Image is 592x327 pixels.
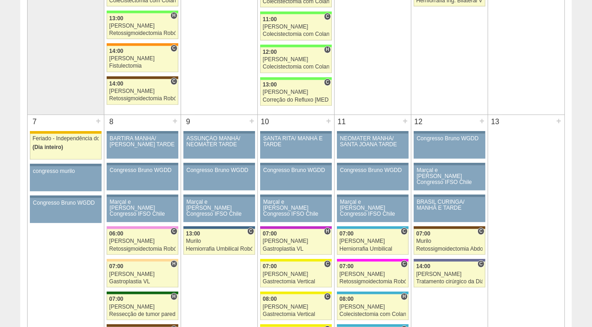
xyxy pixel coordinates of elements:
[183,229,255,255] a: C 13:00 Murilo Herniorrafia Umbilical Robótica
[324,46,331,53] span: Hospital
[414,226,485,229] div: Key: Santa Joana
[337,195,409,197] div: Key: Aviso
[416,263,431,270] span: 14:00
[107,324,178,327] div: Key: Santa Joana
[260,134,332,159] a: SANTA RITA/ MANHÃ E TARDE
[260,294,332,320] a: C 08:00 [PERSON_NAME] Gastrectomia Vertical
[414,131,485,134] div: Key: Aviso
[263,31,330,37] div: Colecistectomia com Colangiografia VL
[109,30,176,36] div: Retossigmoidectomia Robótica
[107,134,178,159] a: BARTIRA MANHÃ/ [PERSON_NAME] TARDE
[109,271,176,277] div: [PERSON_NAME]
[263,304,330,310] div: [PERSON_NAME]
[109,23,176,29] div: [PERSON_NAME]
[171,12,177,19] span: Hospital
[171,45,177,52] span: Consultório
[414,197,485,222] a: BRASIL CURINGA/ MANHÃ E TARDE
[260,45,332,47] div: Key: Brasil
[263,49,277,55] span: 12:00
[248,115,256,127] div: +
[478,228,484,235] span: Consultório
[187,167,252,173] div: Congresso Bruno WGDD
[107,292,178,294] div: Key: Santa Maria
[416,279,483,285] div: Tratamento cirúrgico da Diástase do reto abdomem
[30,195,102,198] div: Key: Aviso
[109,15,124,22] span: 13:00
[171,260,177,268] span: Hospital
[183,166,255,190] a: Congresso Bruno WGDD
[107,197,178,222] a: Marçal e [PERSON_NAME] Congresso IFSO Chile
[260,226,332,229] div: Key: Maria Braido
[109,88,176,94] div: [PERSON_NAME]
[337,324,409,327] div: Key: Neomater
[107,76,178,79] div: Key: Santa Joana
[478,260,484,268] span: Consultório
[107,13,178,39] a: H 13:00 [PERSON_NAME] Retossigmoidectomia Robótica
[324,228,331,235] span: Hospital
[416,238,483,244] div: Murilo
[110,136,176,148] div: BARTIRA MANHÃ/ [PERSON_NAME] TARDE
[260,195,332,197] div: Key: Aviso
[171,228,177,235] span: Consultório
[340,279,406,285] div: Retossigmoidectomia Robótica
[107,226,178,229] div: Key: Albert Einstein
[340,167,406,173] div: Congresso Bruno WGDD
[171,78,177,85] span: Consultório
[183,226,255,229] div: Key: São Luiz - Jabaquara
[109,238,176,244] div: [PERSON_NAME]
[33,144,63,150] span: (Dia inteiro)
[107,79,178,105] a: C 14:00 [PERSON_NAME] Retossigmoidectomia Robótica
[340,230,354,237] span: 07:00
[324,79,331,86] span: Consultório
[260,324,332,327] div: Key: Santa Rita
[337,131,409,134] div: Key: Aviso
[340,246,406,252] div: Herniorrafia Umbilical
[183,131,255,134] div: Key: Aviso
[401,293,408,300] span: Hospital
[110,199,176,218] div: Marçal e [PERSON_NAME] Congresso IFSO Chile
[109,311,176,317] div: Ressecção de tumor parede abdominal pélvica
[109,48,124,54] span: 14:00
[109,304,176,310] div: [PERSON_NAME]
[107,262,178,287] a: H 07:00 [PERSON_NAME] Gastroplastia VL
[411,115,426,129] div: 12
[414,166,485,190] a: Marçal e [PERSON_NAME] Congresso IFSO Chile
[416,230,431,237] span: 07:00
[33,136,99,142] div: Feriado - Independência do [GEOGRAPHIC_DATA]
[33,168,99,174] div: congresso murilo
[109,80,124,87] span: 14:00
[263,263,277,270] span: 07:00
[263,57,330,63] div: [PERSON_NAME]
[263,64,330,70] div: Colecistectomia com Colangiografia VL
[340,271,406,277] div: [PERSON_NAME]
[107,131,178,134] div: Key: Aviso
[104,115,119,129] div: 8
[340,311,406,317] div: Colecistectomia com Colangiografia VL
[260,259,332,262] div: Key: Santa Rita
[263,24,330,30] div: [PERSON_NAME]
[107,195,178,197] div: Key: Aviso
[414,163,485,166] div: Key: Aviso
[263,279,330,285] div: Gastrectomia Vertical
[109,296,124,302] span: 07:00
[416,271,483,277] div: [PERSON_NAME]
[401,260,408,268] span: Consultório
[340,296,354,302] span: 08:00
[263,16,277,23] span: 11:00
[109,56,176,62] div: [PERSON_NAME]
[324,13,331,20] span: Consultório
[260,11,332,14] div: Key: Brasil
[183,134,255,159] a: ASSUNÇÃO MANHÃ/ NEOMATER TARDE
[478,115,486,127] div: +
[414,195,485,197] div: Key: Aviso
[263,97,330,103] div: Correção do Refluxo [MEDICAL_DATA] esofágico Robótico
[337,229,409,255] a: C 07:00 [PERSON_NAME] Herniorrafia Umbilical
[324,293,331,300] span: Consultório
[340,199,406,218] div: Marçal e [PERSON_NAME] Congresso IFSO Chile
[107,259,178,262] div: Key: Bartira
[109,96,176,102] div: Retossigmoidectomia Robótica
[183,163,255,166] div: Key: Aviso
[260,14,332,40] a: C 11:00 [PERSON_NAME] Colecistectomia com Colangiografia VL
[263,246,330,252] div: Gastroplastia VL
[30,164,102,166] div: Key: Aviso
